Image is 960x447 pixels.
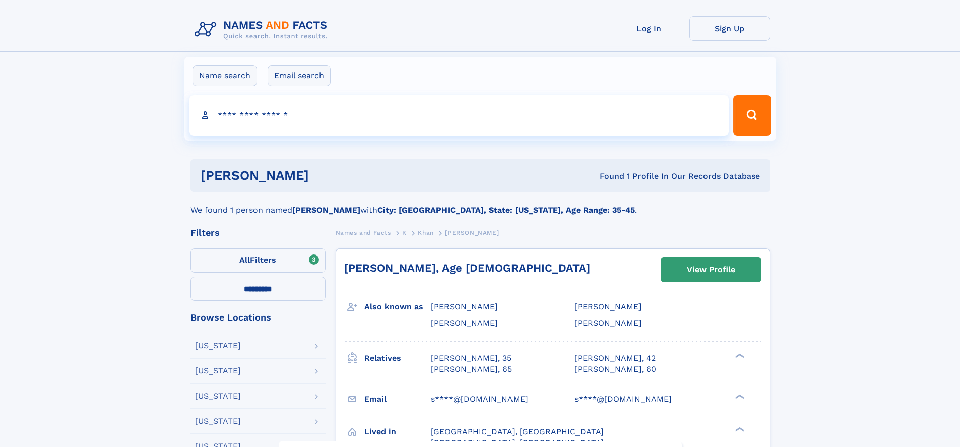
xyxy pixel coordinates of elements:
[239,255,250,265] span: All
[364,391,431,408] h3: Email
[687,258,735,281] div: View Profile
[574,353,656,364] a: [PERSON_NAME], 42
[195,417,241,425] div: [US_STATE]
[364,350,431,367] h3: Relatives
[418,229,433,236] span: Khan
[574,302,642,311] span: [PERSON_NAME]
[609,16,689,41] a: Log In
[195,392,241,400] div: [US_STATE]
[733,95,771,136] button: Search Button
[445,229,499,236] span: [PERSON_NAME]
[190,313,326,322] div: Browse Locations
[431,353,511,364] a: [PERSON_NAME], 35
[402,229,407,236] span: K
[364,298,431,315] h3: Also known as
[418,226,433,239] a: Khan
[292,205,360,215] b: [PERSON_NAME]
[661,258,761,282] a: View Profile
[190,16,336,43] img: Logo Names and Facts
[336,226,391,239] a: Names and Facts
[344,262,590,274] a: [PERSON_NAME], Age [DEMOGRAPHIC_DATA]
[454,171,760,182] div: Found 1 Profile In Our Records Database
[431,364,512,375] a: [PERSON_NAME], 65
[431,318,498,328] span: [PERSON_NAME]
[190,248,326,273] label: Filters
[402,226,407,239] a: K
[431,427,604,436] span: [GEOGRAPHIC_DATA], [GEOGRAPHIC_DATA]
[574,318,642,328] span: [PERSON_NAME]
[201,169,455,182] h1: [PERSON_NAME]
[431,302,498,311] span: [PERSON_NAME]
[733,352,745,359] div: ❯
[574,364,656,375] a: [PERSON_NAME], 60
[189,95,729,136] input: search input
[377,205,635,215] b: City: [GEOGRAPHIC_DATA], State: [US_STATE], Age Range: 35-45
[190,192,770,216] div: We found 1 person named with .
[193,65,257,86] label: Name search
[195,367,241,375] div: [US_STATE]
[733,426,745,432] div: ❯
[268,65,331,86] label: Email search
[195,342,241,350] div: [US_STATE]
[733,393,745,400] div: ❯
[190,228,326,237] div: Filters
[364,423,431,440] h3: Lived in
[689,16,770,41] a: Sign Up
